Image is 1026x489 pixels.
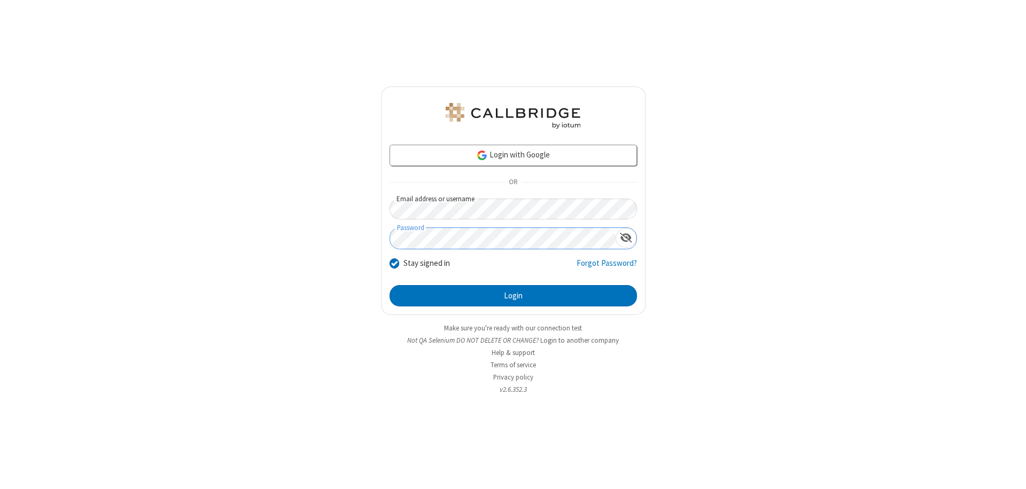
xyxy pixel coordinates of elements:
img: QA Selenium DO NOT DELETE OR CHANGE [444,103,582,129]
input: Password [390,228,616,249]
a: Privacy policy [493,373,533,382]
span: OR [504,175,522,190]
a: Help & support [492,348,535,357]
a: Login with Google [390,145,637,166]
input: Email address or username [390,199,637,219]
a: Forgot Password? [577,257,637,278]
li: v2.6.352.3 [381,384,646,395]
a: Terms of service [491,360,536,369]
button: Login to another company [540,335,619,345]
a: Make sure you're ready with our connection test [444,324,582,333]
li: Not QA Selenium DO NOT DELETE OR CHANGE? [381,335,646,345]
button: Login [390,285,637,306]
div: Show password [616,228,636,248]
label: Stay signed in [403,257,450,270]
img: google-icon.png [476,149,488,161]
